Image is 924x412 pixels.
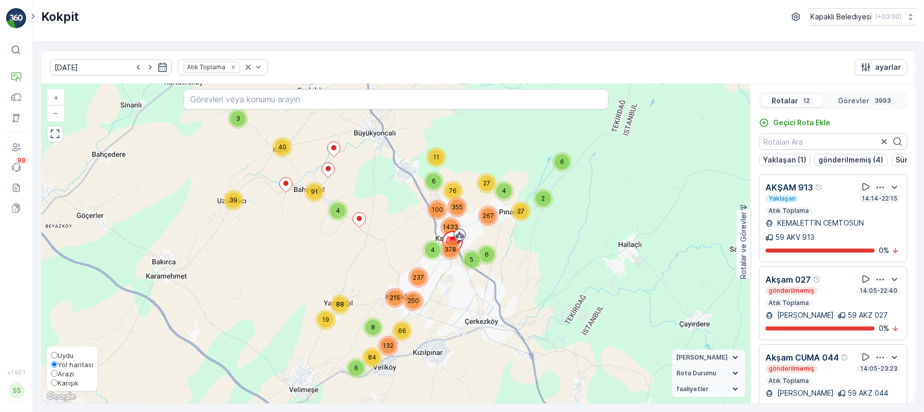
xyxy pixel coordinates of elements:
[447,197,467,217] div: 355
[511,201,531,222] div: 27
[672,366,745,381] summary: Rota Durumu
[9,382,25,399] div: SS
[427,200,447,220] div: 100
[44,390,78,403] img: Google
[311,188,318,196] span: 91
[58,370,74,378] span: Arazi
[322,316,329,323] span: 19
[517,207,524,215] span: 27
[58,351,73,360] span: Uydu
[383,342,394,349] span: 132
[768,195,797,203] p: Yaklaşan
[759,133,907,150] input: Rotaları Ara
[775,388,834,398] p: [PERSON_NAME]
[773,118,830,128] p: Geçici Rota Ekle
[542,195,545,202] span: 2
[810,8,916,25] button: Kapaklı Belediyesi(+03:00)
[765,351,839,364] p: Akşam CUMA 044
[413,273,424,281] span: 237
[346,358,366,378] div: 6
[398,327,406,335] span: 66
[424,171,444,191] div: 6
[54,108,59,117] span: −
[183,89,609,109] input: Görevleri veya konumu arayın
[58,361,93,369] span: Yol haritası
[58,379,78,387] span: Karışık
[48,90,63,105] a: Yakınlaştır
[50,59,172,75] input: dd/mm/yyyy
[17,156,25,164] p: 99
[462,250,482,270] div: 5
[432,206,443,213] span: 100
[676,385,708,393] span: faaliyetler
[759,154,810,166] button: Yaklaşan (1)
[855,59,907,75] button: ayarlar
[315,310,336,330] div: 19
[848,310,888,320] p: 59 AKZ 027
[229,196,237,204] span: 39
[879,323,889,334] p: 0 %
[672,350,745,366] summary: [PERSON_NAME]
[738,212,749,279] p: Rotalar ve Görevler
[236,115,240,122] span: 3
[272,137,293,157] div: 40
[775,218,864,228] p: KEMALETTİN CEMTOSUN
[6,369,27,375] span: v 1.50.1
[54,93,58,102] span: +
[485,251,489,258] span: 6
[478,206,498,226] div: 267
[223,190,244,210] div: 39
[450,187,457,195] span: 76
[452,203,463,211] span: 355
[41,9,79,25] p: Kokpit
[51,352,58,359] input: Uydu
[433,153,439,161] span: 11
[859,287,899,295] p: 14:05-22:40
[48,105,63,121] a: Uzaklaştır
[363,317,383,338] div: 8
[813,276,821,284] div: Yardım Araç İkonu
[765,273,811,286] p: Akşam 027
[228,63,239,71] div: Remove Atık Toplama
[423,240,443,260] div: 4
[51,379,58,386] input: Karışık
[879,245,889,256] p: 0 %
[328,201,348,221] div: 4
[483,179,490,187] span: 27
[560,158,564,166] span: 6
[443,181,463,201] div: 76
[304,182,325,202] div: 91
[876,13,902,21] p: ( +03:00 )
[408,267,429,288] div: 237
[440,239,461,260] div: 378
[6,377,27,404] button: SS
[51,370,58,377] input: Arazi
[408,297,419,305] span: 250
[814,154,887,166] button: gönderilmemiş (4)
[403,291,424,311] div: 250
[445,245,457,253] span: 378
[470,256,474,263] span: 5
[874,97,892,105] p: 3993
[51,361,58,368] input: Yol haritası
[184,62,227,72] div: Atık Toplama
[879,401,889,411] p: 0 %
[763,155,806,165] p: Yaklaşan (1)
[336,207,340,214] span: 4
[477,244,497,265] div: 6
[385,288,405,308] div: 215
[838,96,870,106] p: Görevler
[228,108,248,129] div: 3
[44,390,78,403] a: Bu bölgeyi Google Haritalar'da açın (yeni pencerede açılır)
[390,294,400,301] span: 215
[768,207,810,215] p: Atık Toplama
[371,323,375,331] span: 8
[533,188,553,209] div: 2
[6,8,27,29] img: logo
[477,173,497,194] div: 27
[810,12,872,22] p: Kapaklı Belediyesi
[768,287,815,295] p: gönderilmemiş
[768,365,815,373] p: gönderilmemiş
[278,143,286,151] span: 40
[676,369,716,377] span: Rota Durumu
